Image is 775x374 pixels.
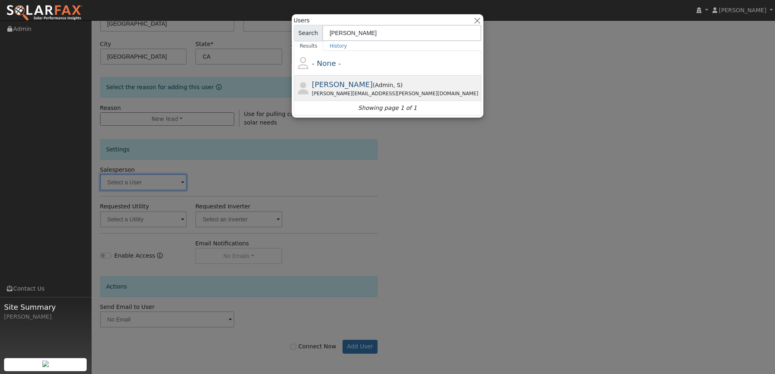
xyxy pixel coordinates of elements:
[294,25,323,41] span: Search
[42,361,49,367] img: retrieve
[294,41,324,51] a: Results
[6,4,83,22] img: SolarFax
[323,41,353,51] a: History
[4,313,87,321] div: [PERSON_NAME]
[294,16,310,25] span: Users
[719,7,766,13] span: [PERSON_NAME]
[4,302,87,313] span: Site Summary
